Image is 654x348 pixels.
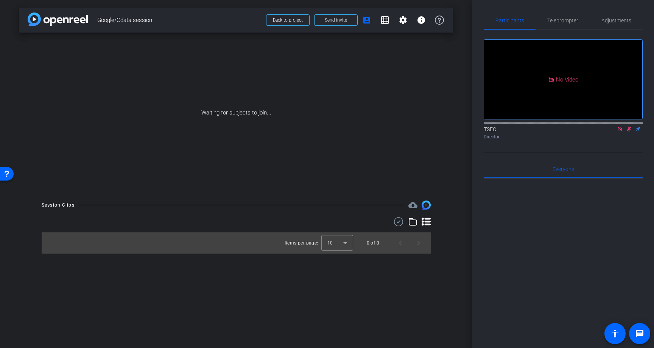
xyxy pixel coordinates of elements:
[408,201,417,210] span: Destinations for your clips
[422,201,431,210] img: Session clips
[97,13,262,28] span: Google/Cdata session
[380,16,389,25] mat-icon: grid_on
[19,33,453,193] div: Waiting for subjects to join...
[601,18,631,23] span: Adjustments
[484,133,643,140] div: Director
[42,201,75,209] div: Session Clips
[417,16,426,25] mat-icon: info
[495,18,524,23] span: Participants
[266,14,310,26] button: Back to project
[553,166,574,172] span: Everyone
[556,76,578,83] span: No Video
[391,234,410,252] button: Previous page
[367,239,379,247] div: 0 of 0
[399,16,408,25] mat-icon: settings
[484,125,643,140] div: TSEC
[635,329,644,338] mat-icon: message
[408,201,417,210] mat-icon: cloud_upload
[547,18,578,23] span: Teleprompter
[273,17,303,23] span: Back to project
[28,13,88,26] img: app-logo
[314,14,358,26] button: Send invite
[410,234,428,252] button: Next page
[610,329,620,338] mat-icon: accessibility
[285,239,318,247] div: Items per page:
[325,17,347,23] span: Send invite
[362,16,371,25] mat-icon: account_box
